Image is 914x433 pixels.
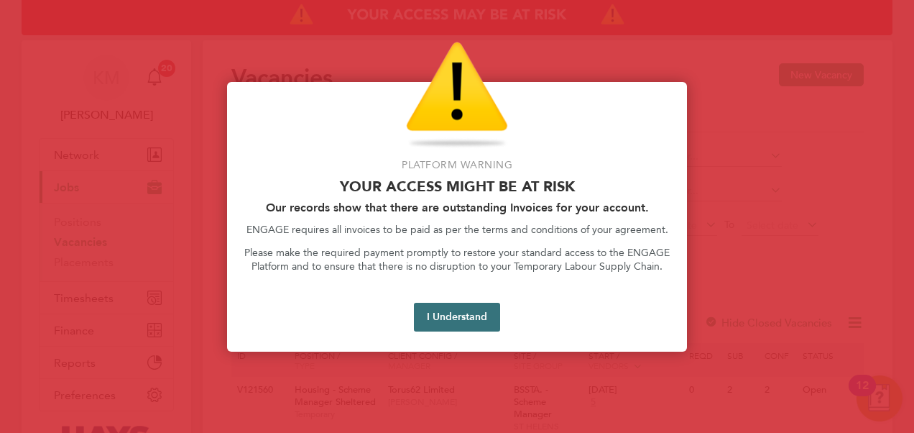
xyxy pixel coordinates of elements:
div: Access At Risk [227,82,687,352]
img: Warning Icon [406,42,508,150]
p: Your access might be at risk [244,178,670,195]
p: ENGAGE requires all invoices to be paid as per the terms and conditions of your agreement. [244,223,670,237]
p: Platform Warning [244,158,670,173]
button: I Understand [414,303,500,332]
h2: Our records show that there are outstanding Invoices for your account. [244,201,670,214]
p: Please make the required payment promptly to restore your standard access to the ENGAGE Platform ... [244,246,670,274]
